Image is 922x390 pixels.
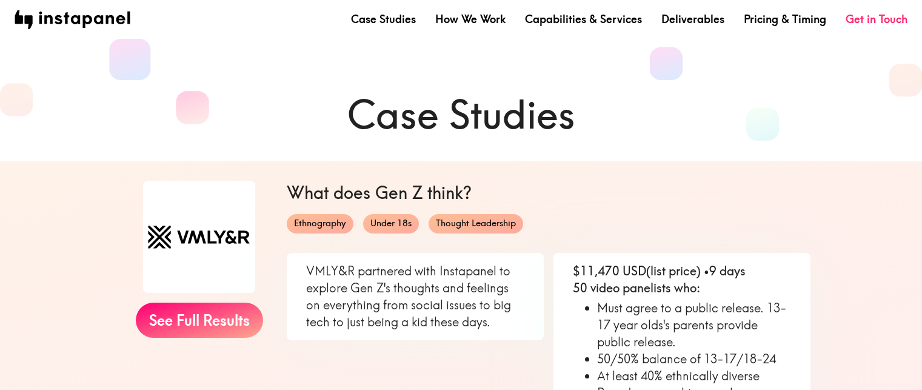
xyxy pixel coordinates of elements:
p: VMLY&R partnered with Instapanel to explore Gen Z's thoughts and feelings on everything from soci... [306,263,524,331]
a: Capabilities & Services [525,12,642,27]
img: VMLY&R logo [143,181,255,293]
li: 50/50% balance of 13-17/18-24 [597,351,791,368]
h6: What does Gen Z think? [287,181,810,204]
a: How We Work [435,12,506,27]
li: Must agree to a public release. 13-17 year olds's parents provide public release. [597,300,791,351]
span: Ethnography [287,217,353,230]
a: Pricing & Timing [744,12,826,27]
a: See Full Results [136,303,263,338]
img: instapanel [15,10,130,29]
a: Deliverables [661,12,724,27]
h1: Case Studies [112,87,810,142]
a: Case Studies [351,12,416,27]
p: $11,470 USD (list price) • 9 days 50 video panelists who: [573,263,791,297]
span: Under 18s [363,217,419,230]
li: At least 40% ethnically diverse [597,368,791,385]
a: Get in Touch [846,12,907,27]
span: Thought Leadership [429,217,523,230]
